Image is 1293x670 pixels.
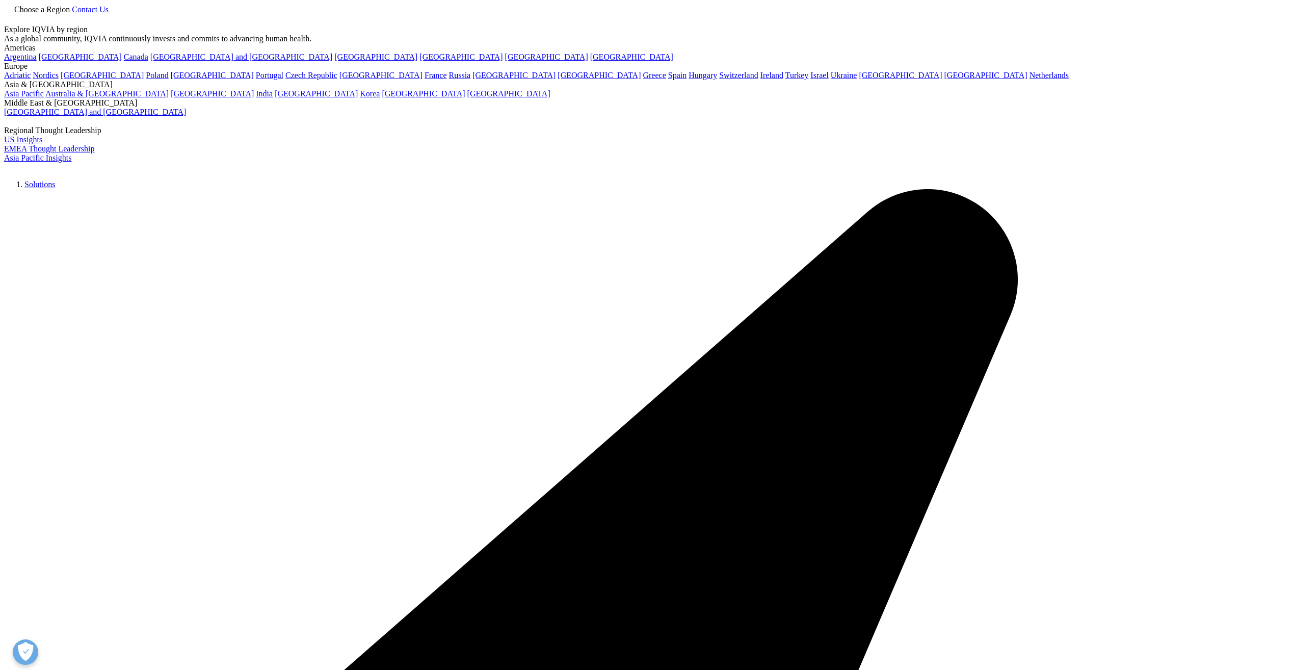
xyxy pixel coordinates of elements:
[382,89,465,98] a: [GEOGRAPHIC_DATA]
[171,89,254,98] a: [GEOGRAPHIC_DATA]
[472,71,556,80] a: [GEOGRAPHIC_DATA]
[4,98,1289,108] div: Middle East & [GEOGRAPHIC_DATA]
[171,71,254,80] a: [GEOGRAPHIC_DATA]
[558,71,641,80] a: [GEOGRAPHIC_DATA]
[4,80,1289,89] div: Asia & [GEOGRAPHIC_DATA]
[643,71,666,80] a: Greece
[124,53,148,61] a: Canada
[39,53,122,61] a: [GEOGRAPHIC_DATA]
[590,53,673,61] a: [GEOGRAPHIC_DATA]
[4,53,37,61] a: Argentina
[275,89,358,98] a: [GEOGRAPHIC_DATA]
[4,25,1289,34] div: Explore IQVIA by region
[4,34,1289,43] div: As a global community, IQVIA continuously invests and commits to advancing human health.
[4,43,1289,53] div: Americas
[4,144,94,153] a: EMEA Thought Leadership
[285,71,337,80] a: Czech Republic
[4,126,1289,135] div: Regional Thought Leadership
[4,108,186,116] a: [GEOGRAPHIC_DATA] and [GEOGRAPHIC_DATA]
[360,89,380,98] a: Korea
[668,71,687,80] a: Spain
[1030,71,1069,80] a: Netherlands
[425,71,447,80] a: France
[4,89,44,98] a: Asia Pacific
[4,62,1289,71] div: Europe
[760,71,783,80] a: Ireland
[14,5,70,14] span: Choose a Region
[449,71,471,80] a: Russia
[24,180,55,189] a: Solutions
[146,71,168,80] a: Poland
[33,71,59,80] a: Nordics
[4,71,31,80] a: Adriatic
[785,71,809,80] a: Turkey
[4,153,71,162] a: Asia Pacific Insights
[334,53,417,61] a: [GEOGRAPHIC_DATA]
[505,53,588,61] a: [GEOGRAPHIC_DATA]
[467,89,550,98] a: [GEOGRAPHIC_DATA]
[4,135,42,144] a: US Insights
[339,71,423,80] a: [GEOGRAPHIC_DATA]
[256,89,273,98] a: India
[689,71,717,80] a: Hungary
[831,71,857,80] a: Ukraine
[719,71,758,80] a: Switzerland
[150,53,332,61] a: [GEOGRAPHIC_DATA] and [GEOGRAPHIC_DATA]
[859,71,942,80] a: [GEOGRAPHIC_DATA]
[61,71,144,80] a: [GEOGRAPHIC_DATA]
[810,71,829,80] a: Israel
[45,89,169,98] a: Australia & [GEOGRAPHIC_DATA]
[419,53,503,61] a: [GEOGRAPHIC_DATA]
[72,5,109,14] a: Contact Us
[256,71,283,80] a: Portugal
[944,71,1027,80] a: [GEOGRAPHIC_DATA]
[13,639,38,665] button: Open Preferences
